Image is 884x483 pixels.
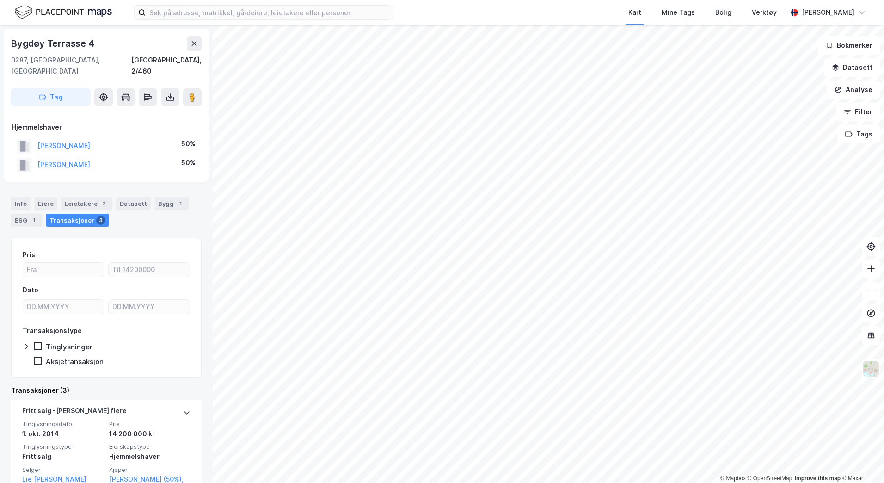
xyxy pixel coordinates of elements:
div: [GEOGRAPHIC_DATA], 2/460 [131,55,202,77]
div: 0287, [GEOGRAPHIC_DATA], [GEOGRAPHIC_DATA] [11,55,131,77]
div: Transaksjonstype [23,325,82,336]
span: Eierskapstype [109,443,190,451]
div: Info [11,197,31,210]
div: Datasett [116,197,151,210]
button: Tags [837,125,880,143]
div: Aksjetransaksjon [46,357,104,366]
div: Fritt salg [22,451,104,462]
div: Leietakere [61,197,112,210]
span: Tinglysningsdato [22,420,104,428]
div: ESG [11,214,42,227]
div: Transaksjoner (3) [11,385,202,396]
div: 1. okt. 2014 [22,428,104,440]
button: Bokmerker [818,36,880,55]
button: Tag [11,88,91,106]
span: Pris [109,420,190,428]
input: Fra [23,263,104,277]
div: Hjemmelshaver [109,451,190,462]
button: Filter [836,103,880,121]
div: Kontrollprogram for chat [838,439,884,483]
input: Til 14200000 [109,263,190,277]
div: 50% [181,157,196,168]
input: Søk på adresse, matrikkel, gårdeiere, leietakere eller personer [146,6,393,19]
iframe: Chat Widget [838,439,884,483]
div: Verktøy [752,7,777,18]
input: DD.MM.YYYY [109,300,190,314]
button: Datasett [824,58,880,77]
span: Kjøper [109,466,190,474]
div: [PERSON_NAME] [802,7,854,18]
a: Improve this map [795,475,841,482]
div: Pris [23,249,35,260]
div: Kart [628,7,641,18]
div: 1 [29,216,38,225]
button: Analyse [827,80,880,99]
div: 2 [99,199,109,208]
input: DD.MM.YYYY [23,300,104,314]
span: Selger [22,466,104,474]
div: 14 200 000 kr [109,428,190,440]
div: Bolig [715,7,731,18]
div: Bygg [154,197,189,210]
div: Tinglysninger [46,342,92,351]
div: 50% [181,138,196,149]
span: Tinglysningstype [22,443,104,451]
div: Dato [23,285,38,296]
div: Mine Tags [662,7,695,18]
div: Hjemmelshaver [12,122,201,133]
a: Mapbox [720,475,746,482]
div: Fritt salg - [PERSON_NAME] flere [22,405,127,420]
img: logo.f888ab2527a4732fd821a326f86c7f29.svg [15,4,112,20]
div: Eiere [34,197,57,210]
div: 1 [176,199,185,208]
div: Bygdøy Terrasse 4 [11,36,96,51]
img: Z [862,360,880,378]
a: OpenStreetMap [748,475,792,482]
div: 3 [96,216,105,225]
div: Transaksjoner [46,214,109,227]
